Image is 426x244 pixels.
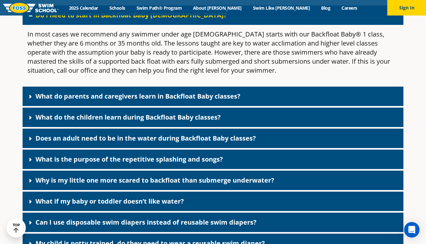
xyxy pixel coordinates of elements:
[336,5,363,11] a: Careers
[188,5,248,11] a: About [PERSON_NAME]
[63,5,104,11] a: 2025 Calendar
[23,213,403,232] div: Can I use disposable swim diapers instead of reusable swim diapers?
[35,113,221,122] a: What do the children learn during Backfloat Baby classes?
[404,222,420,238] div: Open Intercom Messenger
[35,197,184,206] a: What if my baby or toddler doesn’t like water?
[23,87,403,106] div: What do parents and caregivers learn in Backfloat Baby classes?
[23,192,403,211] div: What if my baby or toddler doesn’t like water?
[27,30,399,75] p: In most cases we recommend any swimmer under age [DEMOGRAPHIC_DATA] starts with our Backfloat Bab...
[35,176,274,185] a: Why is my little one more scared to backfloat than submerge underwater?
[35,92,240,101] a: What do parents and caregivers learn in Backfloat Baby classes?
[23,25,403,85] div: Do I need to start in Backfloat Baby [DEMOGRAPHIC_DATA]?
[104,5,131,11] a: Schools
[35,218,257,227] a: Can I use disposable swim diapers instead of reusable swim diapers?
[23,150,403,169] div: What is the purpose of the repetitive splashing and songs?
[35,155,223,164] a: What is the purpose of the repetitive splashing and songs?
[23,129,403,148] div: Does an adult need to be in the water during Backfloat Baby classes?
[23,171,403,190] div: Why is my little one more scared to backfloat than submerge underwater?
[35,134,256,143] a: Does an adult need to be in the water during Backfloat Baby classes?
[23,108,403,127] div: What do the children learn during Backfloat Baby classes?
[13,223,20,233] div: TOP
[247,5,316,11] a: Swim Like [PERSON_NAME]
[3,3,58,13] img: FOSS Swim School Logo
[316,5,336,11] a: Blog
[131,5,187,11] a: Swim Path® Program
